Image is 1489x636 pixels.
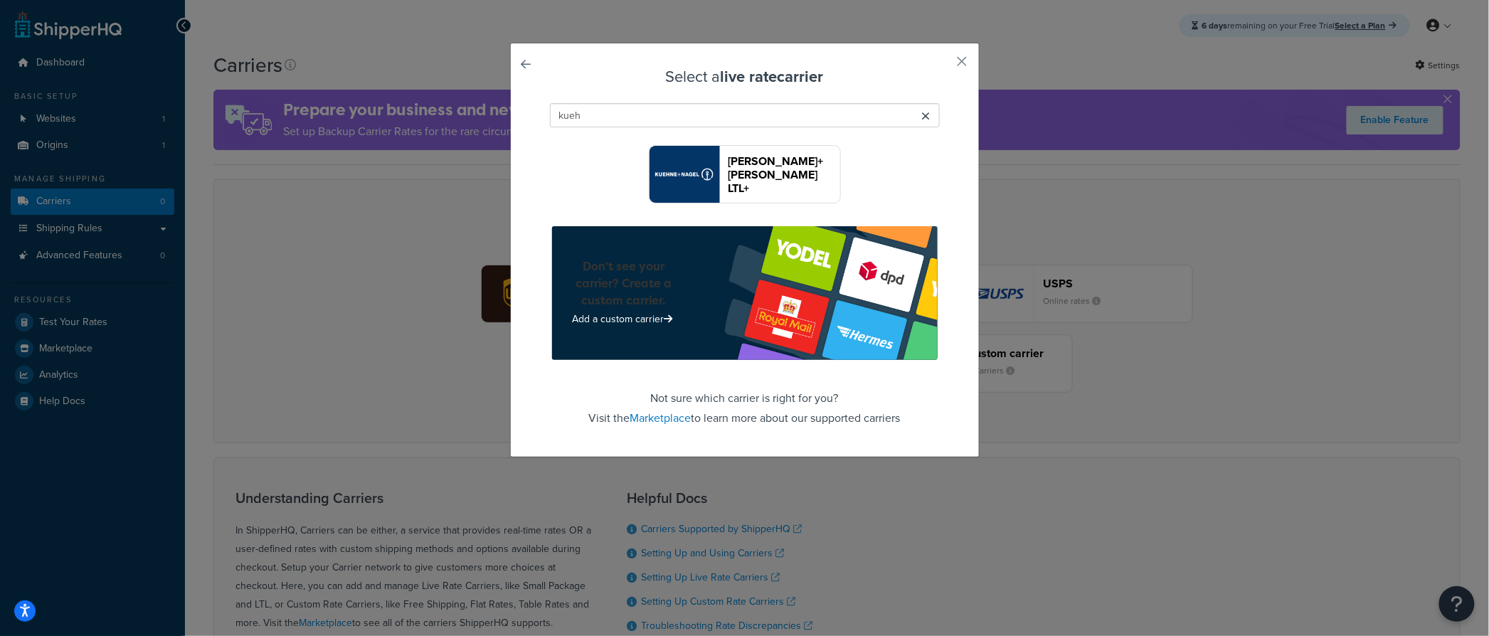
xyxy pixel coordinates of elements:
header: [PERSON_NAME]+[PERSON_NAME] LTL+ [728,154,840,195]
img: reTransFreight logo [650,146,719,203]
input: Search Carriers [550,103,940,127]
a: Marketplace [630,410,691,426]
span: Clear search query [922,107,933,127]
h4: Don’t see your carrier? Create a custom carrier. [561,258,687,309]
h3: Select a [546,68,943,85]
a: Add a custom carrier [573,312,675,327]
footer: Not sure which carrier is right for you? Visit the to learn more about our supported carriers [546,226,943,428]
strong: live rate carrier [721,65,824,88]
button: reTransFreight logo[PERSON_NAME]+[PERSON_NAME] LTL+ [649,145,841,203]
